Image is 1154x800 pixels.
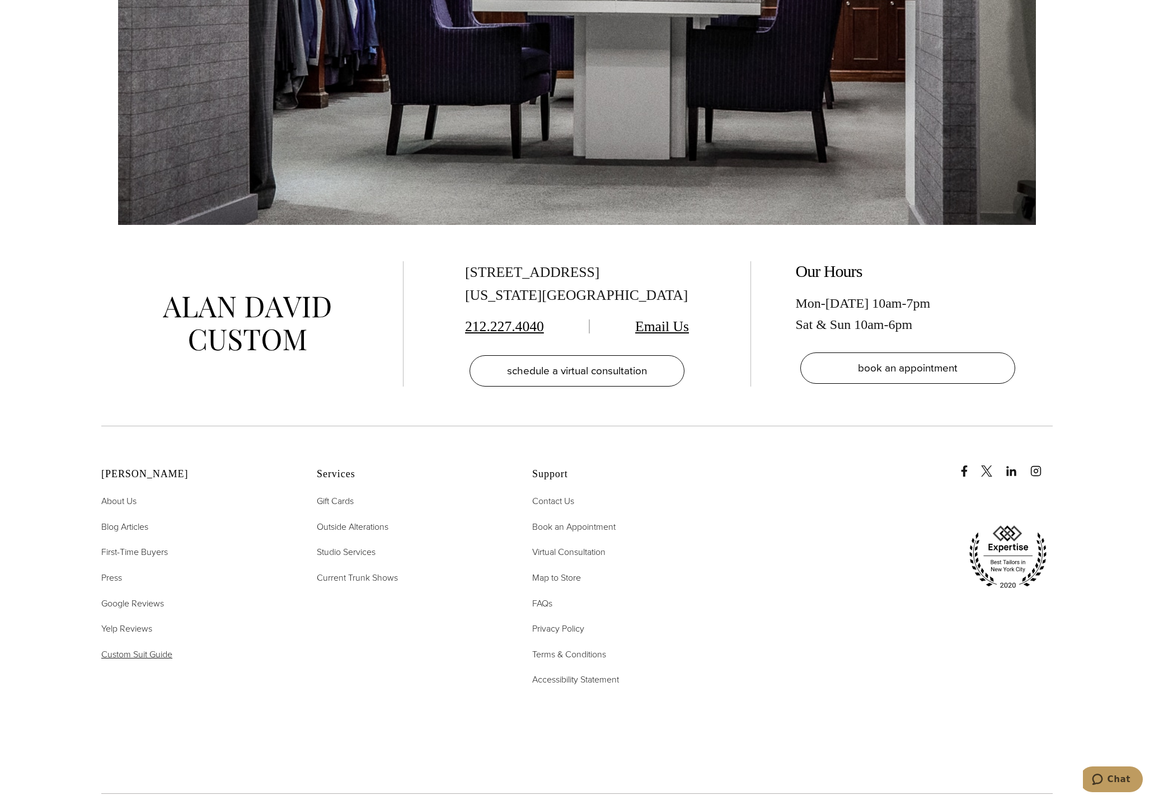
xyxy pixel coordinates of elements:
[981,454,1003,477] a: x/twitter
[101,648,172,661] span: Custom Suit Guide
[101,571,122,585] a: Press
[101,520,148,533] span: Blog Articles
[101,596,164,611] a: Google Reviews
[101,545,168,559] a: First-Time Buyers
[101,545,168,558] span: First-Time Buyers
[101,494,137,509] a: About Us
[532,520,616,533] span: Book an Appointment
[317,494,504,585] nav: Services Footer Nav
[800,352,1015,384] a: book an appointment
[317,545,376,558] span: Studio Services
[858,360,958,376] span: book an appointment
[465,261,689,307] div: [STREET_ADDRESS] [US_STATE][GEOGRAPHIC_DATA]
[532,545,606,558] span: Virtual Consultation
[532,673,619,686] span: Accessibility Statement
[465,318,544,335] a: 212.227.4040
[532,622,584,636] a: Privacy Policy
[317,520,388,533] span: Outside Alterations
[532,647,606,662] a: Terms & Conditions
[317,545,376,559] a: Studio Services
[101,622,152,635] span: Yelp Reviews
[101,520,148,534] a: Blog Articles
[635,318,689,335] a: Email Us
[163,297,331,351] img: alan david custom
[101,571,122,584] span: Press
[532,545,606,559] a: Virtual Consultation
[532,495,574,507] span: Contact Us
[532,622,584,635] span: Privacy Policy
[101,494,289,661] nav: Alan David Footer Nav
[532,494,720,687] nav: Support Footer Nav
[317,520,388,534] a: Outside Alterations
[317,571,398,585] a: Current Trunk Shows
[532,571,581,585] a: Map to Store
[101,622,152,636] a: Yelp Reviews
[470,355,684,387] a: schedule a virtual consultation
[532,672,619,687] a: Accessibility Statement
[317,495,354,507] span: Gift Cards
[507,363,647,379] span: schedule a virtual consultation
[317,571,398,584] span: Current Trunk Shows
[317,494,354,509] a: Gift Cards
[532,648,606,661] span: Terms & Conditions
[796,261,1020,281] h2: Our Hours
[1006,454,1028,477] a: linkedin
[796,293,1020,336] div: Mon-[DATE] 10am-7pm Sat & Sun 10am-6pm
[532,494,574,509] a: Contact Us
[101,468,289,481] h2: [PERSON_NAME]
[532,571,581,584] span: Map to Store
[101,495,137,507] span: About Us
[1083,766,1143,794] iframe: Opens a widget where you can chat to one of our agents
[963,521,1053,593] img: expertise, best tailors in new york city 2020
[532,468,720,481] h2: Support
[1030,454,1053,477] a: instagram
[959,454,979,477] a: Facebook
[101,647,172,662] a: Custom Suit Guide
[317,468,504,481] h2: Services
[532,520,616,534] a: Book an Appointment
[532,597,552,610] span: FAQs
[101,597,164,610] span: Google Reviews
[532,596,552,611] a: FAQs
